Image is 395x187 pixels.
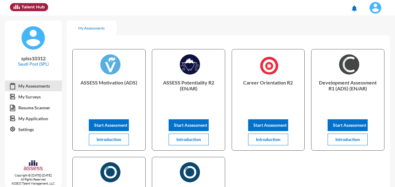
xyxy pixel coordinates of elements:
[256,137,280,142] span: Introduction
[5,102,62,113] a: Resume Scanner
[248,119,288,131] button: Start Assessment
[328,134,368,145] button: Introduction
[5,173,62,185] p: Copyright © [DATE]-[DATE]. All Rights Reserved. ASSESS Talent Management, LLC.
[100,162,120,182] img: English_(Comprehension_&Vocabulary)_(IB)_1730317988001
[169,122,209,128] a: Start Assessment
[89,122,129,128] a: Start Assessment
[94,122,127,128] span: Start Assessment
[328,119,368,131] button: Start Assessment
[176,137,201,142] span: Introduction
[100,54,120,75] img: ASSESS_Motivation_(ADS)_1726044876717
[316,80,379,104] p: Development Assessment R1 (ADS) (EN/AR)
[180,54,200,75] img: ASSESS_Potentiality_R2_1725966368866
[10,55,57,61] p: splss10312
[333,122,366,128] span: Start Assessment
[328,122,368,128] a: Start Assessment
[339,54,359,75] img: AR)_1726044597422
[169,134,209,145] button: Introduction
[169,119,209,131] button: Start Assessment
[89,119,129,131] button: Start Assessment
[78,26,105,30] div: My Assessments
[180,162,200,182] img: AR)_1730316400291
[335,137,360,142] span: Introduction
[89,134,129,145] button: Introduction
[5,91,62,103] a: My Surveys
[5,80,62,92] a: My Assessments
[157,80,220,104] p: ASSESS Potentiality R2 (EN/AR)
[5,124,62,135] a: Settings
[248,134,288,145] button: Introduction
[248,122,288,128] a: Start Assessment
[21,25,46,50] img: default%20profile%20image.svg
[23,160,43,172] img: assesscompany-logo.png
[5,113,62,124] a: My Application
[237,80,300,104] p: Career Orientation R2
[97,137,121,142] span: Introduction
[259,54,279,77] img: Career_Orientation_R2_1725960277734
[174,122,207,128] span: Start Assessment
[253,122,287,128] span: Start Assessment
[10,61,57,66] p: Saudi Post (SPL)
[78,80,140,104] p: ASSESS Motivation (ADS)
[351,5,358,12] mat-icon: notifications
